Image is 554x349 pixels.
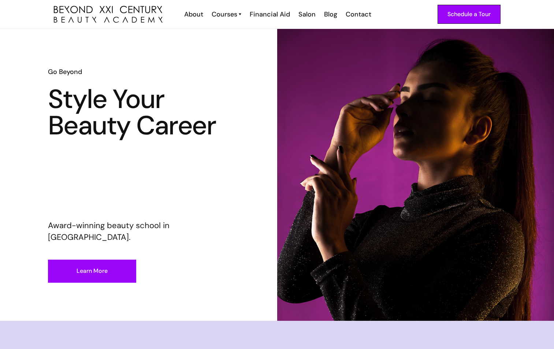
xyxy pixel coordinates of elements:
[179,10,207,19] a: About
[54,6,163,23] img: beyond 21st century beauty academy logo
[250,10,290,19] div: Financial Aid
[245,10,294,19] a: Financial Aid
[48,67,229,77] h6: Go Beyond
[48,220,229,243] p: Award-winning beauty school in [GEOGRAPHIC_DATA].
[294,10,319,19] a: Salon
[447,10,491,19] div: Schedule a Tour
[184,10,203,19] div: About
[48,260,136,283] a: Learn More
[324,10,337,19] div: Blog
[54,6,163,23] a: home
[48,86,229,139] h1: Style Your Beauty Career
[438,5,501,24] a: Schedule a Tour
[341,10,375,19] a: Contact
[212,10,241,19] a: Courses
[298,10,316,19] div: Salon
[346,10,371,19] div: Contact
[212,10,237,19] div: Courses
[319,10,341,19] a: Blog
